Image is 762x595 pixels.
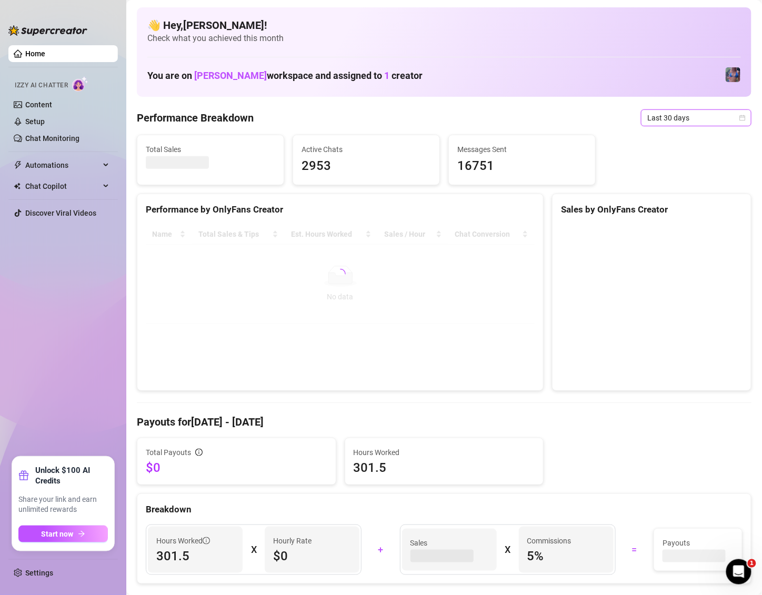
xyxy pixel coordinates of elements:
a: Chat Monitoring [25,134,79,143]
span: loading [335,268,346,280]
button: Start nowarrow-right [18,526,108,542]
div: X [505,541,510,558]
article: Commissions [527,535,571,547]
span: Payouts [663,537,734,549]
span: $0 [273,548,351,564]
span: Start now [42,530,74,538]
span: Messages Sent [457,144,587,155]
span: Active Chats [302,144,431,155]
img: Chat Copilot [14,183,21,190]
span: Automations [25,157,100,174]
span: Izzy AI Chatter [15,80,68,90]
div: X [251,541,256,558]
div: Sales by OnlyFans Creator [561,203,743,217]
iframe: Intercom live chat [726,559,751,584]
div: Performance by OnlyFans Creator [146,203,535,217]
span: Sales [410,537,488,549]
h4: Payouts for [DATE] - [DATE] [137,415,751,429]
h1: You are on workspace and assigned to creator [147,70,423,82]
span: 5 % [527,548,605,564]
span: info-circle [195,449,203,456]
span: 1 [384,70,389,81]
span: 301.5 [156,548,234,564]
span: 301.5 [354,459,535,476]
h4: 👋 Hey, [PERSON_NAME] ! [147,18,741,33]
span: calendar [739,115,746,121]
span: $0 [146,459,327,476]
div: = [622,541,647,558]
a: Home [25,49,45,58]
span: [PERSON_NAME] [194,70,267,81]
span: 1 [748,559,756,568]
span: arrow-right [78,530,85,538]
a: Setup [25,117,45,126]
span: 16751 [457,156,587,176]
a: Discover Viral Videos [25,209,96,217]
span: 2953 [302,156,431,176]
span: info-circle [203,537,210,544]
strong: Unlock $100 AI Credits [35,465,108,486]
a: Settings [25,569,53,577]
span: Chat Copilot [25,178,100,195]
span: Share your link and earn unlimited rewards [18,495,108,515]
img: logo-BBDzfeDw.svg [8,25,87,36]
img: AI Chatter [72,76,88,92]
span: Total Payouts [146,447,191,458]
span: Hours Worked [156,535,210,547]
span: thunderbolt [14,161,22,169]
span: gift [18,470,29,481]
a: Content [25,100,52,109]
img: Jaylie [726,67,740,82]
div: + [368,541,393,558]
span: Hours Worked [354,447,535,458]
span: Last 30 days [647,110,745,126]
div: Breakdown [146,502,743,517]
article: Hourly Rate [273,535,312,547]
span: Total Sales [146,144,275,155]
h4: Performance Breakdown [137,110,254,125]
span: Check what you achieved this month [147,33,741,44]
